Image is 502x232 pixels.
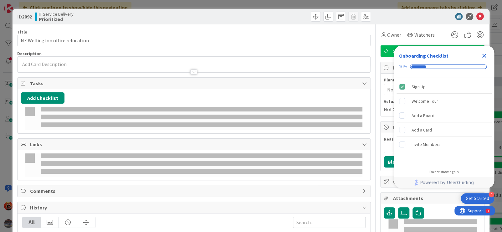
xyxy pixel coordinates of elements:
[394,77,494,165] div: Checklist items
[397,94,492,108] div: Welcome Tour is incomplete.
[399,64,489,70] div: Checklist progress: 20%
[393,64,473,71] span: Dates
[429,169,459,174] div: Do not show again
[39,12,74,17] span: IT Service Delivery
[32,3,35,8] div: 9+
[30,187,359,195] span: Comments
[21,92,64,104] button: Add Checklist
[30,204,359,211] span: History
[412,112,434,119] div: Add a Board
[399,64,407,70] div: 20%
[394,177,494,188] div: Footer
[394,46,494,188] div: Checklist Container
[393,47,473,55] span: Standard Work (Planned)
[412,126,432,134] div: Add a Card
[414,31,435,39] span: Watchers
[479,51,489,61] div: Close Checklist
[17,51,42,56] span: Description
[17,35,371,46] input: type card name here...
[393,178,473,185] span: Custom Fields
[393,194,473,202] span: Attachments
[397,137,492,151] div: Invite Members is incomplete.
[30,141,359,148] span: Links
[384,98,481,105] span: Actual Dates
[384,77,481,83] span: Planned Dates
[17,13,32,20] span: ID
[412,83,426,90] div: Sign Up
[30,80,359,87] span: Tasks
[23,217,41,228] div: All
[17,29,27,35] label: Title
[39,17,74,22] b: Prioritized
[412,141,441,148] div: Invite Members
[397,80,492,94] div: Sign Up is complete.
[293,217,366,228] input: Search...
[397,123,492,137] div: Add a Card is incomplete.
[384,156,405,168] button: Block
[489,192,494,197] div: 4
[397,177,491,188] a: Powered by UserGuiding
[387,86,404,93] span: Not Set
[384,106,417,113] span: Not Started Yet
[397,109,492,122] div: Add a Board is incomplete.
[13,1,28,8] span: Support
[387,31,401,39] span: Owner
[420,179,474,186] span: Powered by UserGuiding
[393,123,473,131] span: Block
[412,97,438,105] div: Welcome Tour
[22,13,32,20] b: 2092
[384,136,399,142] label: Reason
[461,193,494,204] div: Open Get Started checklist, remaining modules: 4
[399,52,448,59] div: Onboarding Checklist
[466,195,489,202] div: Get Started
